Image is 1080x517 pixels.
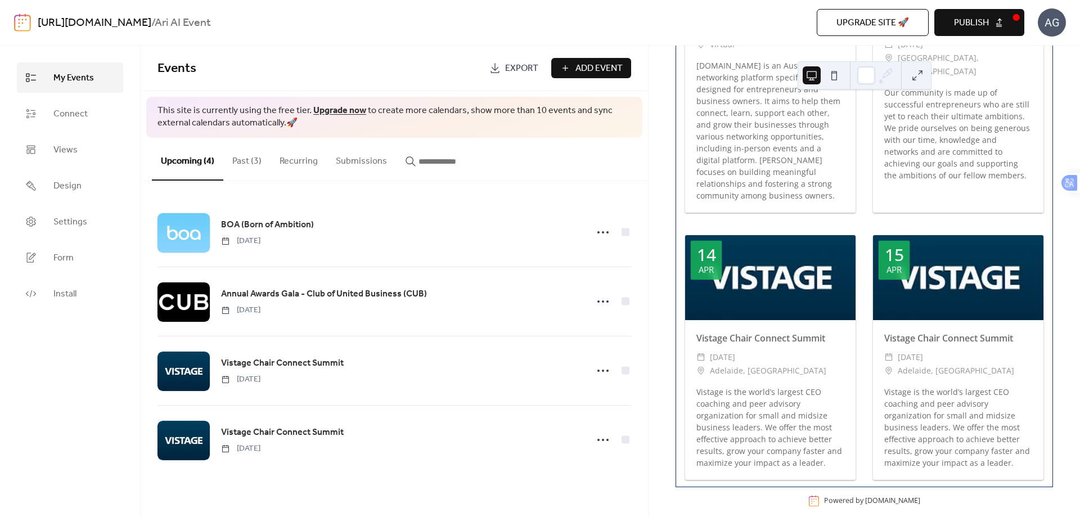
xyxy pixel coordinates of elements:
[151,12,155,34] b: /
[710,364,826,377] span: Adelaide, [GEOGRAPHIC_DATA]
[221,443,260,455] span: [DATE]
[327,138,396,179] button: Submissions
[53,107,88,121] span: Connect
[696,364,705,377] div: ​
[53,287,76,301] span: Install
[221,218,314,232] a: BOA (Born of Ambition)
[836,16,909,30] span: Upgrade site 🚀
[17,242,123,273] a: Form
[898,51,1032,78] span: [GEOGRAPHIC_DATA], [GEOGRAPHIC_DATA]
[221,356,344,371] a: Vistage Chair Connect Summit
[710,350,735,364] span: [DATE]
[884,364,893,377] div: ​
[14,14,31,32] img: logo
[17,206,123,237] a: Settings
[271,138,327,179] button: Recurring
[699,266,714,274] div: Apr
[873,331,1043,345] div: Vistage Chair Connect Summit
[575,62,623,75] span: Add Event
[221,425,344,440] a: Vistage Chair Connect Summit
[865,496,920,506] a: [DOMAIN_NAME]
[221,287,427,302] a: Annual Awards Gala - Club of United Business (CUB)
[221,235,260,247] span: [DATE]
[685,331,856,345] div: Vistage Chair Connect Summit
[17,62,123,93] a: My Events
[885,246,904,263] div: 15
[1038,8,1066,37] div: AG
[481,58,547,78] a: Export
[17,134,123,165] a: Views
[505,62,538,75] span: Export
[886,266,902,274] div: Apr
[17,98,123,129] a: Connect
[898,350,923,364] span: [DATE]
[817,9,929,36] button: Upgrade site 🚀
[873,87,1043,181] div: Our community is made up of successful entrepreneurs who are still yet to reach their ultimate am...
[53,179,82,193] span: Design
[934,9,1024,36] button: Publish
[221,374,260,385] span: [DATE]
[53,143,78,157] span: Views
[157,105,631,130] span: This site is currently using the free tier. to create more calendars, show more than 10 events an...
[221,357,344,370] span: Vistage Chair Connect Summit
[223,138,271,179] button: Past (3)
[697,246,716,263] div: 14
[685,60,856,201] div: [DOMAIN_NAME] is an Australian networking platform specifically designed for entrepreneurs and bu...
[157,56,196,81] span: Events
[221,426,344,439] span: Vistage Chair Connect Summit
[53,215,87,229] span: Settings
[873,386,1043,469] div: Vistage is the world’s largest CEO coaching and peer advisory organization for small and midsize ...
[155,12,211,34] b: Ari AI Event
[898,364,1014,377] span: Adelaide, [GEOGRAPHIC_DATA]
[884,350,893,364] div: ​
[53,251,74,265] span: Form
[551,58,631,78] button: Add Event
[313,102,366,119] a: Upgrade now
[152,138,223,181] button: Upcoming (4)
[17,170,123,201] a: Design
[696,350,705,364] div: ​
[53,71,94,85] span: My Events
[685,386,856,469] div: Vistage is the world’s largest CEO coaching and peer advisory organization for small and midsize ...
[38,12,151,34] a: [URL][DOMAIN_NAME]
[954,16,989,30] span: Publish
[17,278,123,309] a: Install
[884,51,893,65] div: ​
[824,496,920,506] div: Powered by
[221,304,260,316] span: [DATE]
